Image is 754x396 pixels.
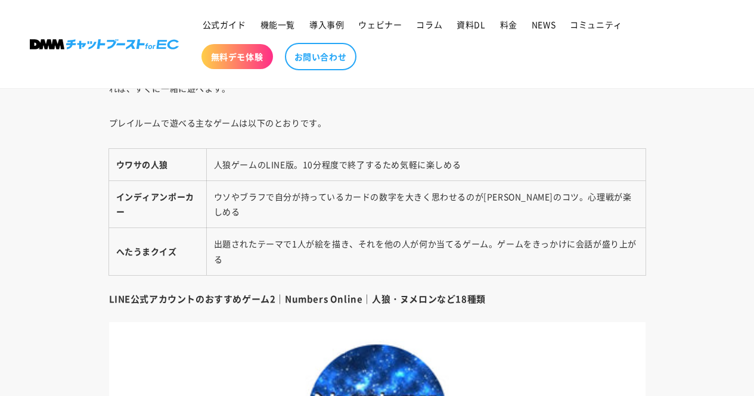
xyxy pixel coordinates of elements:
td: 人狼ゲームのLINE版。10分程度で終了するため気軽に楽しめる [206,149,645,181]
span: NEWS [532,19,556,30]
strong: へたうまクイズ [116,245,177,257]
span: お問い合わせ [294,51,347,62]
span: 公式ガイド [203,19,246,30]
span: ウェビナー [358,19,402,30]
a: 導入事例 [302,12,351,37]
span: 機能一覧 [260,19,295,30]
p: プレイルームで遊べる主なゲームは以下のとおりです。 [109,114,646,131]
strong: インディアンポーカー [116,191,194,217]
td: 出題されたテーマで1人が絵を描き、それを他の人が何か当てるゲーム。ゲームをきっかけに会話が盛り上がる [206,228,645,275]
a: 機能一覧 [253,12,302,37]
a: 料金 [493,12,525,37]
span: 料金 [500,19,517,30]
a: ウェビナー [351,12,409,37]
a: コミュニティ [563,12,629,37]
span: コミュニティ [570,19,622,30]
span: 無料デモ体験 [211,51,263,62]
img: 株式会社DMM Boost [30,39,179,49]
h4: LINE公式アカウントのおすすめゲーム2｜Numbers Online｜人狼・ヌメロンなど18種類 [109,293,646,305]
a: コラム [409,12,449,37]
a: 無料デモ体験 [201,44,273,69]
span: 資料DL [457,19,485,30]
td: ウソやブラフで自分が持っているカードの数字を大きく思わせるのが[PERSON_NAME]のコツ。心理戦が楽しめる [206,180,645,227]
a: NEWS [525,12,563,37]
span: 導入事例 [309,19,344,30]
span: コラム [416,19,442,30]
a: 公式ガイド [196,12,253,37]
a: お問い合わせ [285,43,356,70]
a: 資料DL [449,12,492,37]
strong: ウワサの人狼 [116,158,169,170]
